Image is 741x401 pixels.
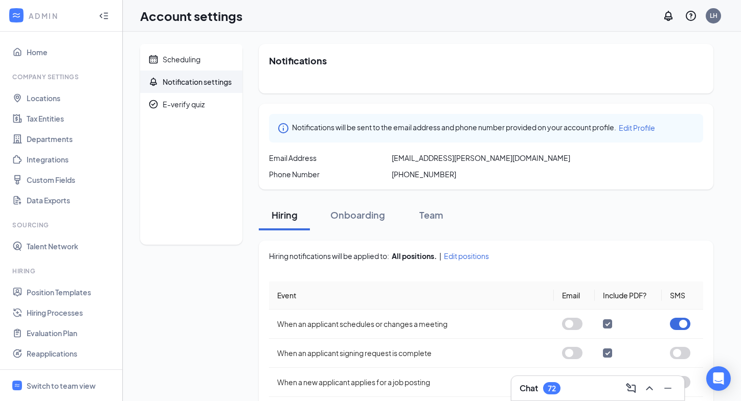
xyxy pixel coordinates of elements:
[619,122,655,134] a: Edit Profile
[140,48,242,70] a: CalendarScheduling
[163,77,232,87] div: Notification settings
[148,54,159,64] svg: Calendar
[662,10,675,22] svg: Notifications
[12,73,112,81] div: Company Settings
[27,323,114,343] a: Evaluation Plan
[660,380,676,396] button: Minimize
[416,208,446,221] div: Team
[27,236,114,256] a: Talent Network
[277,122,289,134] svg: Info
[392,169,456,179] span: [PHONE_NUMBER]
[662,382,674,394] svg: Minimize
[269,310,554,339] td: When an applicant schedules or changes a meeting
[140,7,242,25] h1: Account settings
[269,281,554,310] th: Event
[27,108,114,129] a: Tax Entities
[27,190,114,210] a: Data Exports
[27,149,114,170] a: Integrations
[27,282,114,302] a: Position Templates
[27,88,114,108] a: Locations
[148,77,159,87] svg: Bell
[148,99,159,109] svg: CheckmarkCircle
[330,208,385,221] div: Onboarding
[706,366,731,391] div: Open Intercom Messenger
[27,42,114,62] a: Home
[163,54,200,64] div: Scheduling
[269,208,300,221] div: Hiring
[27,129,114,149] a: Departments
[140,70,242,93] a: BellNotification settings
[643,382,656,394] svg: ChevronUp
[29,11,89,21] div: ADMIN
[27,381,96,391] div: Switch to team view
[140,93,242,115] a: CheckmarkCircleE-verify quiz
[439,251,441,261] span: |
[623,380,639,396] button: ComposeMessage
[595,281,662,310] th: Include PDF?
[99,11,109,21] svg: Collapse
[27,170,114,190] a: Custom Fields
[520,383,538,394] h3: Chat
[392,251,437,261] div: All positions.
[685,10,697,22] svg: QuestionInfo
[11,10,21,20] svg: WorkstreamLogo
[269,368,554,397] td: When a new applicant applies for a job posting
[292,122,616,134] span: Notifications will be sent to the email address and phone number provided on your account profile.
[710,11,717,20] div: LH
[444,251,489,261] span: Edit positions
[27,343,114,364] a: Reapplications
[269,339,554,368] td: When an applicant signing request is complete
[269,54,703,67] h2: Notifications
[548,384,556,393] div: 72
[662,281,703,310] th: SMS
[269,169,320,179] span: Phone Number
[641,380,658,396] button: ChevronUp
[12,267,112,275] div: Hiring
[269,153,317,163] span: Email Address
[269,251,389,261] span: Hiring notifications will be applied to:
[625,382,637,394] svg: ComposeMessage
[14,382,20,389] svg: WorkstreamLogo
[392,153,570,163] span: [EMAIL_ADDRESS][PERSON_NAME][DOMAIN_NAME]
[12,221,112,229] div: Sourcing
[27,302,114,323] a: Hiring Processes
[163,99,205,109] div: E-verify quiz
[619,123,655,132] span: Edit Profile
[554,281,595,310] th: Email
